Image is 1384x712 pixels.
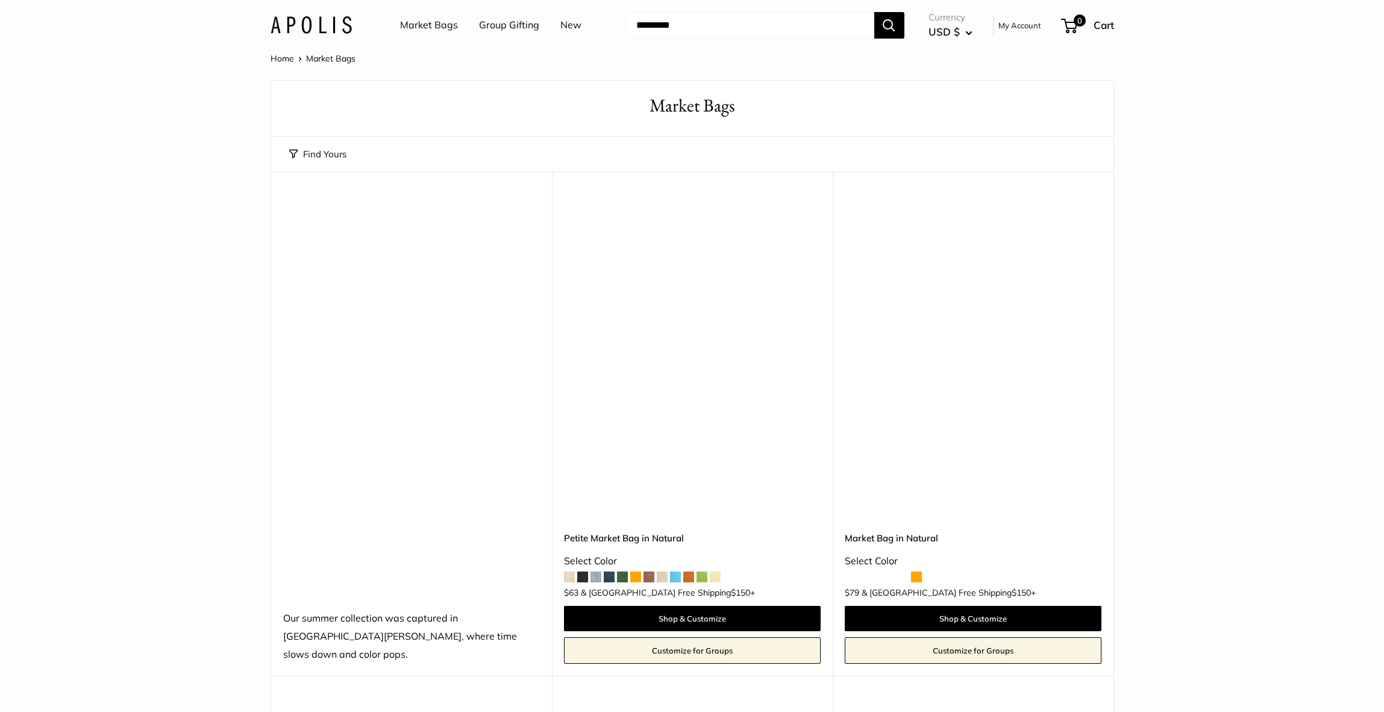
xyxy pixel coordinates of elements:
[400,16,458,34] a: Market Bags
[479,16,539,34] a: Group Gifting
[289,146,346,163] button: Find Yours
[1073,14,1085,27] span: 0
[283,610,540,664] div: Our summer collection was captured in [GEOGRAPHIC_DATA][PERSON_NAME], where time slows down and c...
[564,552,821,570] div: Select Color
[564,202,821,459] a: Petite Market Bag in Naturaldescription_Effortless style that elevates every moment
[862,588,1036,597] span: & [GEOGRAPHIC_DATA] Free Shipping +
[998,18,1041,33] a: My Account
[874,12,904,39] button: Search
[271,16,352,34] img: Apolis
[928,9,972,26] span: Currency
[271,53,294,64] a: Home
[845,552,1101,570] div: Select Color
[1062,16,1114,35] a: 0 Cart
[289,93,1095,119] h1: Market Bags
[1094,19,1114,31] span: Cart
[928,25,960,38] span: USD $
[564,606,821,631] a: Shop & Customize
[581,588,755,597] span: & [GEOGRAPHIC_DATA] Free Shipping +
[1012,587,1031,598] span: $150
[845,637,1101,664] a: Customize for Groups
[731,587,750,598] span: $150
[845,202,1101,459] a: Market Bag in NaturalMarket Bag in Natural
[560,16,581,34] a: New
[564,637,821,664] a: Customize for Groups
[627,12,874,39] input: Search...
[845,606,1101,631] a: Shop & Customize
[271,51,355,66] nav: Breadcrumb
[564,531,821,545] a: Petite Market Bag in Natural
[845,531,1101,545] a: Market Bag in Natural
[306,53,355,64] span: Market Bags
[928,22,972,42] button: USD $
[845,587,859,598] span: $79
[564,587,578,598] span: $63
